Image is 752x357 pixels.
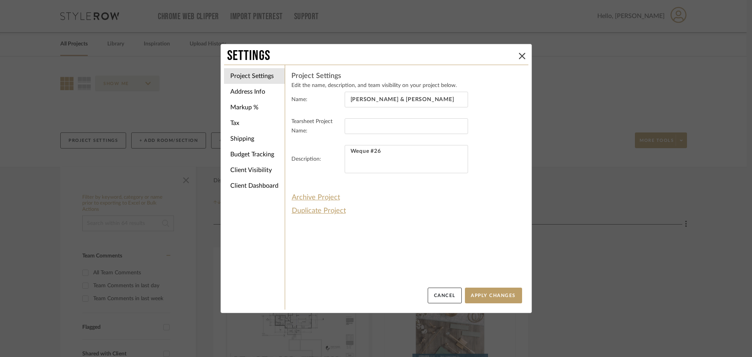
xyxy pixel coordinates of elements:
[224,162,285,178] li: Client Visibility
[291,82,522,89] p: Edit the name, description, and team visibility on your project below.
[291,95,342,104] label: Name:
[291,154,342,164] label: Description:
[291,191,340,204] button: Archive Project
[224,68,285,84] li: Project Settings
[224,147,285,162] li: Budget Tracking
[428,288,462,303] button: Cancel
[465,288,522,303] button: Apply Changes
[224,100,285,115] li: Markup %
[291,117,342,136] label: Tearsheet Project Name:
[224,84,285,100] li: Address Info
[291,71,522,81] h4: Project Settings
[291,204,346,217] button: Duplicate Project
[224,178,285,194] li: Client Dashboard
[227,47,516,65] div: Settings
[224,115,285,131] li: Tax
[224,131,285,147] li: Shipping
